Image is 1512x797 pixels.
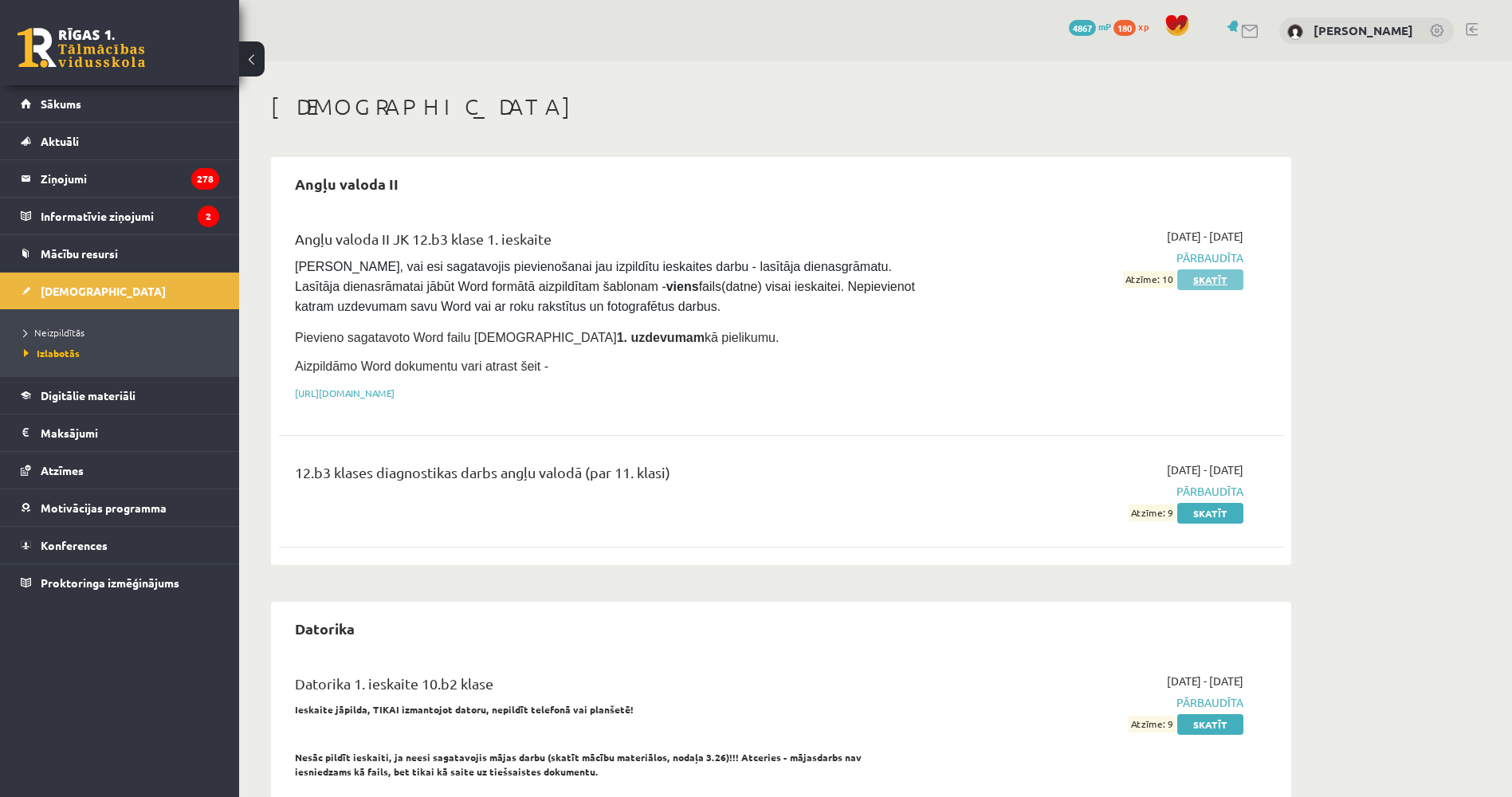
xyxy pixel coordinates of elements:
span: Atzīme: 9 [1129,716,1175,732]
strong: Ieskaite jāpilda, TIKAI izmantojot datoru, nepildīt telefonā vai planšetē! [295,703,634,716]
a: Skatīt [1177,714,1243,735]
a: Aktuāli [21,123,219,159]
a: Sākums [21,85,219,122]
legend: Maksājumi [41,414,219,451]
span: mP [1098,20,1111,33]
span: Izlabotās [24,347,80,359]
span: Proktoringa izmēģinājums [41,575,179,590]
i: 278 [191,168,219,190]
a: Informatīvie ziņojumi2 [21,198,219,234]
a: Konferences [21,527,219,563]
strong: 1. uzdevumam [617,331,705,344]
a: Izlabotās [24,346,223,360]
span: Motivācijas programma [41,501,167,515]
a: [PERSON_NAME] [1314,22,1413,38]
h2: Datorika [279,610,371,647]
a: 4867 mP [1069,20,1111,33]
a: Mācību resursi [21,235,219,272]
a: Skatīt [1177,503,1243,524]
a: [URL][DOMAIN_NAME] [295,387,395,399]
strong: viens [666,280,699,293]
a: Ziņojumi278 [21,160,219,197]
span: [DEMOGRAPHIC_DATA] [41,284,166,298]
span: Aktuāli [41,134,79,148]
a: 180 xp [1113,20,1157,33]
span: Pārbaudīta [943,249,1243,266]
a: Proktoringa izmēģinājums [21,564,219,601]
span: Atzīme: 9 [1129,505,1175,521]
span: Digitālie materiāli [41,388,135,402]
a: [DEMOGRAPHIC_DATA] [21,273,219,309]
h1: [DEMOGRAPHIC_DATA] [271,93,1291,120]
strong: Nesāc pildīt ieskaiti, ja neesi sagatavojis mājas darbu (skatīt mācību materiālos, nodaļa 3.26)!!... [295,751,862,778]
span: Pārbaudīta [943,483,1243,500]
span: 180 [1113,20,1136,36]
span: Pievieno sagatavoto Word failu [DEMOGRAPHIC_DATA] kā pielikumu. [295,331,779,344]
span: Konferences [41,538,108,552]
span: 4867 [1069,20,1096,36]
a: Skatīt [1177,269,1243,290]
a: Digitālie materiāli [21,377,219,414]
span: [DATE] - [DATE] [1167,673,1243,689]
span: Sākums [41,96,81,111]
a: Rīgas 1. Tālmācības vidusskola [18,28,145,68]
legend: Ziņojumi [41,160,219,197]
a: Motivācijas programma [21,489,219,526]
a: Neizpildītās [24,325,223,340]
span: [DATE] - [DATE] [1167,461,1243,478]
a: Atzīmes [21,452,219,489]
span: Atzīmes [41,463,84,477]
span: [DATE] - [DATE] [1167,228,1243,245]
span: Neizpildītās [24,326,84,339]
span: Pārbaudīta [943,694,1243,711]
i: 2 [198,206,219,227]
span: Mācību resursi [41,246,118,261]
legend: Informatīvie ziņojumi [41,198,219,234]
div: Angļu valoda II JK 12.b3 klase 1. ieskaite [295,228,919,257]
img: Oskars Pokrovskis [1287,24,1303,40]
span: xp [1138,20,1149,33]
div: 12.b3 klases diagnostikas darbs angļu valodā (par 11. klasi) [295,461,919,491]
span: Aizpildāmo Word dokumentu vari atrast šeit - [295,359,548,373]
a: Maksājumi [21,414,219,451]
div: Datorika 1. ieskaite 10.b2 klase [295,673,919,702]
h2: Angļu valoda II [279,165,414,202]
span: [PERSON_NAME], vai esi sagatavojis pievienošanai jau izpildītu ieskaites darbu - lasītāja dienasg... [295,260,918,313]
span: Atzīme: 10 [1123,271,1175,288]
